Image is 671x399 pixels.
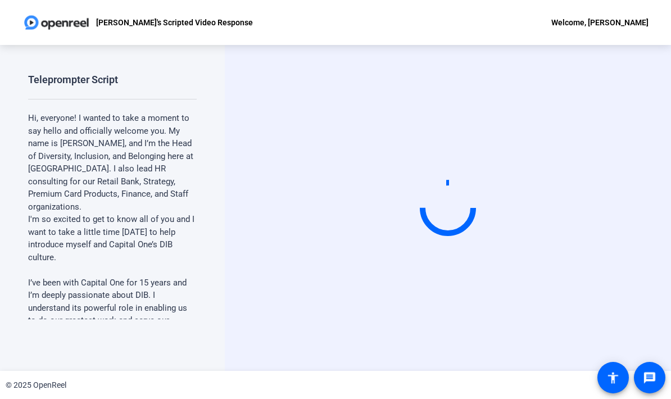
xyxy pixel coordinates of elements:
div: © 2025 OpenReel [6,379,66,391]
p: [PERSON_NAME]'s Scripted Video Response [96,16,253,29]
mat-icon: message [643,371,656,384]
div: Teleprompter Script [28,73,118,87]
p: I'm so excited to get to know all of you and I want to take a little time [DATE] to help introduc... [28,213,197,264]
div: Welcome, [PERSON_NAME] [551,16,649,29]
p: Hi, everyone! I wanted to take a moment to say hello and officially welcome you. My name is [PERS... [28,112,197,213]
img: OpenReel logo [22,11,90,34]
mat-icon: accessibility [606,371,620,384]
